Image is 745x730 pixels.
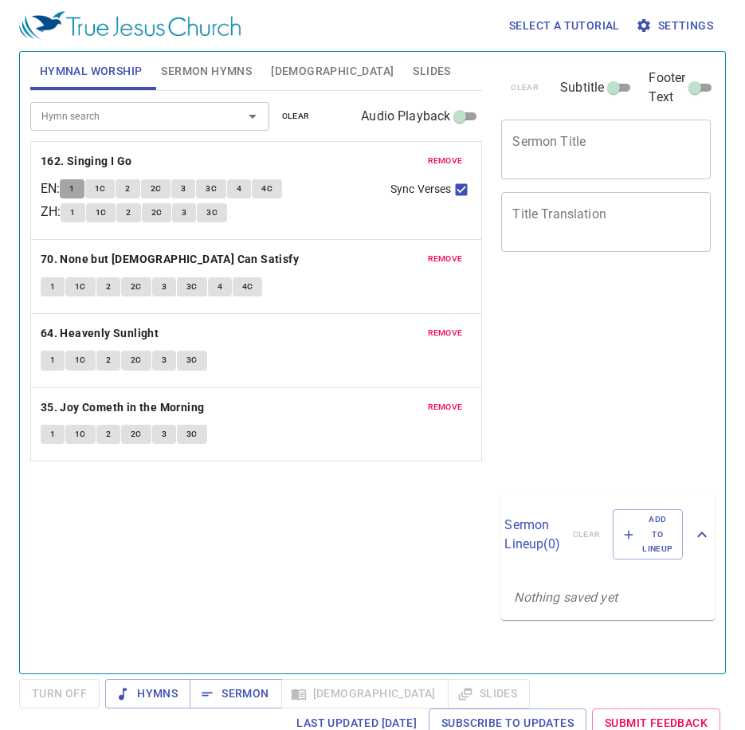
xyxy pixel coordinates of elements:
button: 1C [65,425,96,444]
span: 3C [206,182,217,196]
span: 4 [218,280,222,294]
span: 2C [131,280,142,294]
button: 35. Joy Cometh in the Morning [41,398,207,418]
button: Open [241,105,264,128]
button: 1 [61,203,84,222]
button: 2C [121,277,151,296]
button: 2C [121,351,151,370]
span: 2 [125,182,130,196]
iframe: from-child [495,269,671,488]
button: 3 [171,179,195,198]
span: 3 [182,206,186,220]
span: 3 [162,280,167,294]
button: remove [418,249,472,269]
button: 2C [141,179,171,198]
button: 3 [152,351,176,370]
button: 4 [208,277,232,296]
span: remove [428,326,463,340]
button: 4C [252,179,282,198]
span: 4C [261,182,273,196]
button: 3 [152,277,176,296]
button: remove [418,398,472,417]
button: 2 [116,179,139,198]
span: Slides [413,61,450,81]
span: Settings [639,16,713,36]
span: remove [428,154,463,168]
span: 2 [106,353,111,367]
p: Sermon Lineup ( 0 ) [504,516,559,554]
span: remove [428,400,463,414]
span: Sync Verses [390,181,451,198]
span: [DEMOGRAPHIC_DATA] [271,61,394,81]
span: Subtitle [560,78,604,97]
div: Sermon Lineup(0)clearAdd to Lineup [501,493,715,575]
span: 2C [131,353,142,367]
span: 3C [186,353,198,367]
button: 1 [41,425,65,444]
b: 70. None but [DEMOGRAPHIC_DATA] Can Satisfy [41,249,299,269]
span: 1 [69,182,74,196]
span: 2C [151,182,162,196]
button: Settings [633,11,720,41]
button: 1C [65,277,96,296]
button: 3C [177,277,207,296]
span: 2 [106,280,111,294]
button: Add to Lineup [613,509,683,559]
span: remove [428,252,463,266]
button: 1C [65,351,96,370]
span: 1 [50,353,55,367]
span: 3C [186,427,198,442]
button: 4 [227,179,251,198]
button: 3C [177,351,207,370]
span: Hymns [118,684,178,704]
button: 3C [197,203,227,222]
span: 1C [75,280,86,294]
button: 1C [86,203,116,222]
span: 4 [237,182,241,196]
span: 1C [95,182,106,196]
span: 2C [131,427,142,442]
button: 2 [96,351,120,370]
span: 2 [106,427,111,442]
p: ZH : [41,202,61,222]
span: Hymnal Worship [40,61,143,81]
span: 3 [181,182,186,196]
button: 4C [233,277,263,296]
span: Add to Lineup [623,512,672,556]
button: 3 [152,425,176,444]
img: True Jesus Church [19,11,241,40]
span: Sermon [202,684,269,704]
span: 1 [50,280,55,294]
button: 3 [172,203,196,222]
b: 64. Heavenly Sunlight [41,324,159,343]
span: 3C [186,280,198,294]
button: 2 [96,425,120,444]
span: Sermon Hymns [161,61,252,81]
span: 3C [206,206,218,220]
b: 162. Singing I Go [41,151,132,171]
span: 4C [242,280,253,294]
span: clear [282,109,310,124]
i: Nothing saved yet [514,590,618,605]
button: remove [418,324,472,343]
span: Audio Playback [361,107,450,126]
span: 1 [70,206,75,220]
button: 64. Heavenly Sunlight [41,324,162,343]
button: clear [273,107,320,126]
span: Footer Text [649,69,685,107]
button: Select a tutorial [503,11,626,41]
span: 1C [96,206,107,220]
b: 35. Joy Cometh in the Morning [41,398,205,418]
button: 1 [60,179,84,198]
button: 162. Singing I Go [41,151,135,171]
button: 70. None but [DEMOGRAPHIC_DATA] Can Satisfy [41,249,302,269]
span: 1C [75,427,86,442]
button: 1C [85,179,116,198]
button: 2 [116,203,140,222]
button: Sermon [190,679,281,708]
button: 2 [96,277,120,296]
p: EN : [41,179,60,198]
span: 1 [50,427,55,442]
span: 3 [162,353,167,367]
span: 3 [162,427,167,442]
